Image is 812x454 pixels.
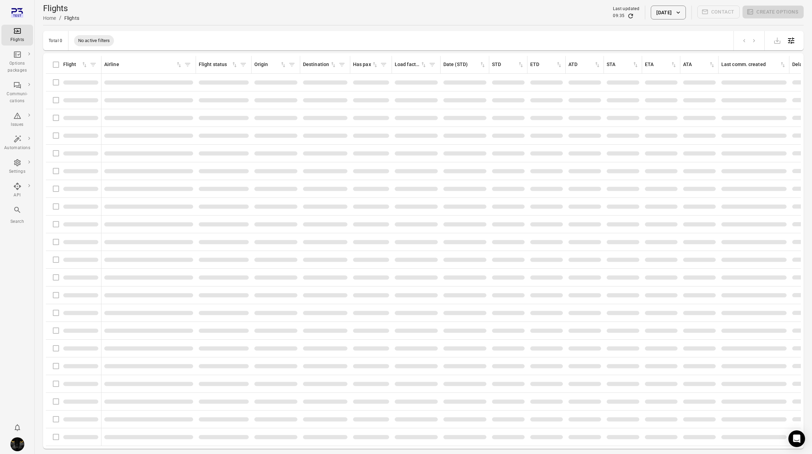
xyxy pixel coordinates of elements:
span: Filter by destination [337,59,347,70]
a: Flights [1,25,33,46]
div: Sort by ETD in ascending order [530,61,563,68]
a: API [1,180,33,201]
div: Issues [4,121,30,128]
span: Filter by airline [182,59,193,70]
li: / [59,14,61,22]
div: Settings [4,168,30,175]
span: Filter by flight status [238,59,248,70]
div: Flights [64,15,79,22]
a: Options packages [1,48,33,76]
div: Sort by ETA in ascending order [645,61,677,68]
img: images [10,437,24,451]
div: Sort by date (STD) in ascending order [443,61,486,68]
button: [DATE] [651,6,686,19]
button: Search [1,204,33,227]
button: Open table configuration [784,34,798,48]
span: Filter by has pax [378,59,389,70]
span: No active filters [74,37,114,44]
div: Automations [4,145,30,152]
div: Sort by STA in ascending order [607,61,639,68]
a: Communi-cations [1,79,33,107]
div: Sort by airline in ascending order [104,61,182,68]
div: Sort by flight status in ascending order [199,61,238,68]
a: Automations [1,133,33,154]
div: Communi-cations [4,91,30,105]
div: Last updated [613,6,639,13]
button: Iris [8,435,27,454]
div: Total 0 [49,38,63,43]
nav: pagination navigation [739,36,759,45]
span: Please make a selection to create communications [697,6,740,19]
button: Refresh data [627,13,634,19]
div: API [4,192,30,199]
div: Sort by ATD in ascending order [568,61,601,68]
div: Sort by load factor in ascending order [395,61,427,68]
span: Filter by origin [287,59,297,70]
span: Filter by flight [88,59,98,70]
div: Sort by destination in ascending order [303,61,337,68]
div: Sort by last communication created in ascending order [721,61,786,68]
div: Sort by has pax in ascending order [353,61,378,68]
a: Home [43,15,56,21]
div: Sort by flight in ascending order [63,61,88,68]
div: Options packages [4,60,30,74]
span: Please make a selection to create an option package [743,6,804,19]
button: Notifications [10,421,24,435]
div: Sort by ATA in ascending order [683,61,715,68]
div: Open Intercom Messenger [788,430,805,447]
a: Issues [1,110,33,130]
nav: Breadcrumbs [43,14,79,22]
div: Flights [4,37,30,43]
span: Filter by load factor [427,59,437,70]
div: Sort by STD in ascending order [492,61,524,68]
span: Please make a selection to export [770,37,784,43]
h1: Flights [43,3,79,14]
div: Search [4,218,30,225]
div: Sort by origin in ascending order [254,61,287,68]
div: 09:35 [613,13,624,19]
a: Settings [1,156,33,177]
